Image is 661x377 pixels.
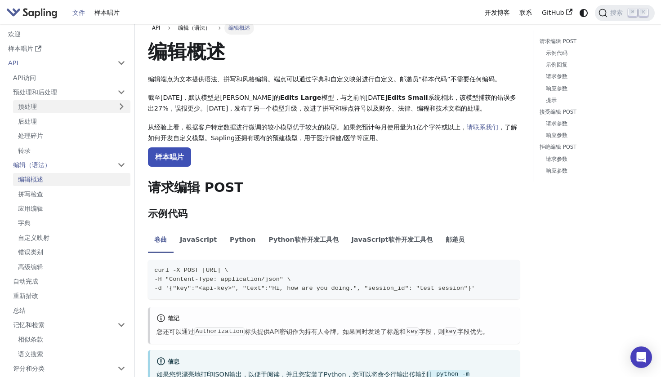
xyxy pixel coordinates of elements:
a: 请联系我们 [467,124,498,131]
div: 信息 [156,357,513,368]
a: 自定义映射 [13,231,130,244]
a: 转录 [13,144,130,157]
a: 后处理 [13,115,130,128]
code: Authorization [194,327,244,336]
code: key [406,327,419,336]
a: 请求参数 [546,155,641,164]
h1: 编辑概述 [148,40,520,64]
a: 预处理 [13,100,130,113]
a: 响应参数 [546,131,641,140]
a: 编辑概述 [13,173,130,186]
span: 编辑概述 [224,22,254,34]
img: Sapling.ai [6,6,58,19]
a: 记忆和检索 [8,319,130,332]
a: API [148,22,165,34]
a: 开发博客 [480,6,515,20]
a: 语义搜索 [13,347,130,360]
div: 笔记 [156,314,513,324]
a: 处理碎片 [13,129,130,142]
a: 示例代码 [546,49,641,58]
p: 您还可以通过 标头 提供API密钥 作为持有人令牌。如果同时 发送 了标题和 字段，则 字段优先。 [156,327,513,337]
a: 高级编辑 [13,260,130,273]
a: 文件 [67,6,90,20]
a: 响应参数 [546,167,641,175]
a: 评分和分类 [8,362,130,375]
a: 总结 [8,304,130,317]
a: 字典 [13,217,130,230]
a: 编辑（语法） [8,159,130,172]
nav: 面包屑 [148,22,520,34]
a: 应用编辑 [13,202,130,215]
a: 响应参数 [546,84,641,93]
kbd: K [639,9,648,17]
a: 样本唱片 [3,42,130,55]
a: 自动完成 [8,275,130,288]
a: 联系 [514,6,537,20]
span: 编辑（语法） [174,22,214,34]
a: 示例回复 [546,61,641,69]
h3: 示例代码 [148,208,520,220]
button: 在暗模式和明模式之间切换（目前为系统模式） [577,6,590,19]
a: GitHub [537,6,577,20]
h2: 请求编辑 POST [148,180,520,196]
a: 预处理和后处理 [8,86,130,99]
span: -d '{"key":"<api-key>", "text":"Hi, how are you doing.", "session_id": "test session"}' [154,285,475,292]
span: API [152,25,160,31]
span: curl -X POST [URL] \ [154,267,228,274]
a: 拒绝编辑 POST [540,143,645,151]
span: -H "Content-Type: application/json" \ [154,276,290,283]
a: Sapling.ai [6,6,61,19]
p: 编辑端点为文本提供语法、拼写和风格编辑。端点可以通过字典和自定义映射进行自定义。邮递员“样本代码”不需要任何编码。 [148,74,520,85]
a: API访问 [8,71,130,84]
kbd: ⌘ [628,9,637,17]
a: 请求编辑 POST [540,37,645,46]
strong: Edits Small [387,94,428,101]
a: 重新措改 [8,289,130,302]
li: 邮递员 [439,228,471,253]
a: 样本唱片 [148,147,191,167]
li: JavaScript软件开发工具包 [345,228,439,253]
a: 欢迎 [3,27,130,40]
strong: Edits Large [280,94,322,101]
span: 搜索 [607,9,628,17]
li: Python [223,228,262,253]
li: Python软件开发工具包 [262,228,345,253]
a: 拼写检查 [13,187,130,200]
div: 打开对讲信使 [630,346,652,368]
p: 截至[DATE]，默认模型是[PERSON_NAME]的 模型，与之前的[DATE] 系统 相比，该模型捕获的错误多出27%，误报更少 。[DATE]，发布了另一个模型升级，改进了拼写和标点符号... [148,93,520,114]
button: 搜索（Command+K） [595,5,655,21]
a: 相似条款 [13,333,130,346]
li: 卷曲 [148,228,174,253]
a: API [3,57,112,70]
p: 从经验上看，根据客户特定数据进行微调的较小模型优于较大的模型。如果您预计每月使用量为1亿个字符或以上， ，了解如何开发自定义模型。Sapling还拥有现有的预建模型，用于医疗保健/医学等应用。 [148,122,520,144]
a: 接受编辑 POST [540,108,645,116]
code: key [444,327,457,336]
a: 提示 [546,96,641,105]
button: 折叠边栏类别“API” [112,57,130,70]
a: 请求参数 [546,72,641,81]
a: 请求参数 [546,120,641,128]
a: 样本唱片 [89,6,125,20]
a: 错误类别 [13,246,130,259]
li: JavaScript [174,228,223,253]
